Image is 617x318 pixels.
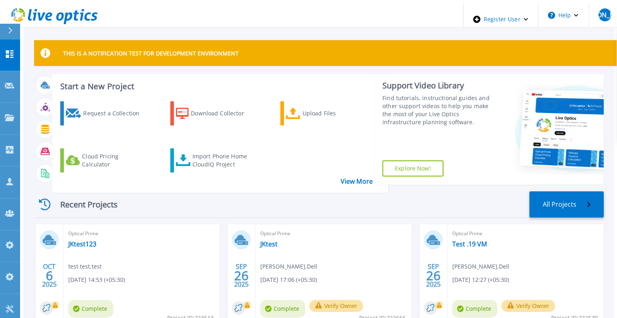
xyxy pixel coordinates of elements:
span: 26 [426,272,441,279]
a: JKtest [260,240,278,248]
span: Complete [260,300,305,318]
div: Find tutorials, instructional guides and other support videos to help you make the most of your L... [382,94,498,126]
span: Complete [452,300,497,318]
span: [PERSON_NAME] , Dell [452,262,509,271]
p: THIS IS A NOTIFICATION TEST FOR DEVELOPMENT ENVIRONMENT [63,49,239,57]
button: Verify Owner [309,300,363,312]
a: Download Collector [170,101,268,125]
span: 26 [234,272,249,279]
div: SEP 2025 [426,261,441,290]
a: Explore Now! [382,160,443,176]
span: Optical Prime [68,229,215,238]
div: Register User [464,3,538,35]
div: Import Phone Home CloudIQ Project [192,150,257,170]
span: Optical Prime [452,229,599,238]
div: Request a Collection [83,103,147,123]
a: JKtest123 [68,240,96,248]
a: View More [341,178,378,185]
span: [PERSON_NAME] , Dell [260,262,317,271]
a: Request a Collection [60,101,157,125]
span: [DATE] 14:53 (+05:30) [68,275,125,284]
a: All Projects [529,191,604,217]
div: Cloud Pricing Calculator [82,150,146,170]
a: Test .19 VM [452,240,487,248]
div: Support Video Library [382,80,498,91]
span: [DATE] 12:27 (+05:30) [452,275,509,284]
div: OCT 2025 [42,261,57,290]
button: Help [538,3,588,27]
button: Verify Owner [501,300,555,312]
div: Recent Projects [34,195,131,214]
div: SEP 2025 [234,261,249,290]
span: [DATE] 17:06 (+05:30) [260,275,317,284]
span: test test , test [68,262,102,271]
a: Upload Files [280,101,378,125]
span: Complete [68,300,113,318]
span: Optical Prime [260,229,407,238]
h3: Start a New Project [60,82,378,91]
span: 6 [46,272,53,279]
div: Upload Files [302,103,367,123]
a: Cloud Pricing Calculator [60,148,157,172]
div: Download Collector [191,103,255,123]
